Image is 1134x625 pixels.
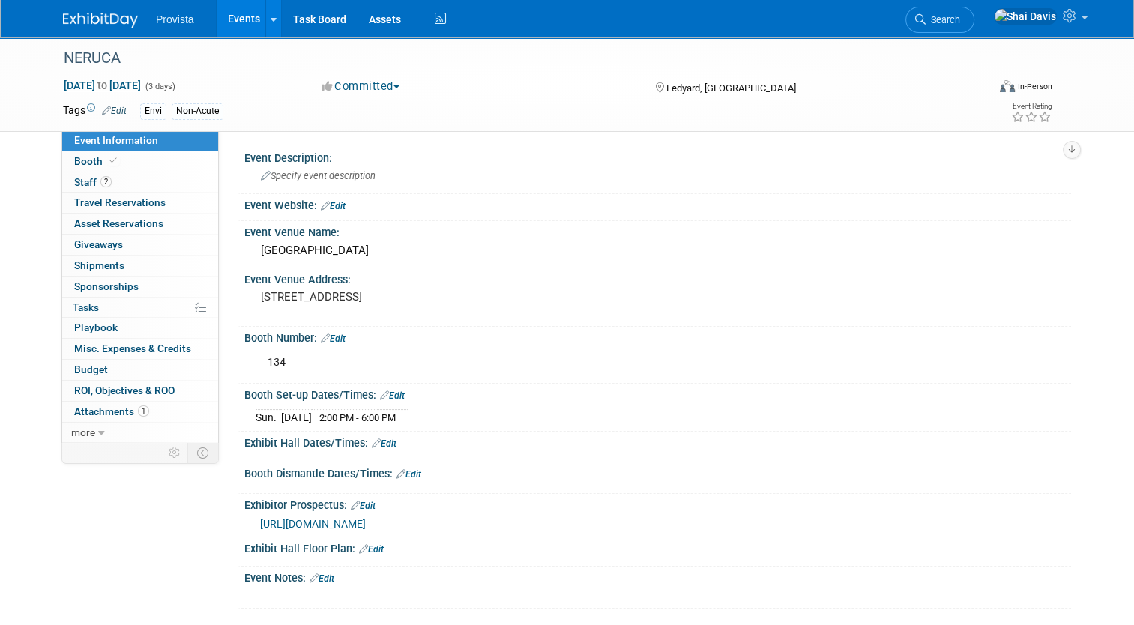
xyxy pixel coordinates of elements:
[351,501,376,511] a: Edit
[666,82,796,94] span: Ledyard, [GEOGRAPHIC_DATA]
[74,405,149,417] span: Attachments
[244,147,1071,166] div: Event Description:
[62,277,218,297] a: Sponsorships
[62,214,218,234] a: Asset Reservations
[359,544,384,555] a: Edit
[95,79,109,91] span: to
[74,342,191,354] span: Misc. Expenses & Credits
[62,423,218,443] a: more
[244,327,1071,346] div: Booth Number:
[58,45,968,72] div: NERUCA
[906,78,1052,100] div: Event Format
[1000,80,1015,92] img: Format-Inperson.png
[905,7,974,33] a: Search
[74,363,108,375] span: Budget
[62,339,218,359] a: Misc. Expenses & Credits
[257,348,911,378] div: 134
[380,390,405,401] a: Edit
[74,321,118,333] span: Playbook
[372,438,396,449] a: Edit
[62,381,218,401] a: ROI, Objectives & ROO
[74,134,158,146] span: Event Information
[244,494,1071,513] div: Exhibitor Prospectus:
[74,217,163,229] span: Asset Reservations
[63,79,142,92] span: [DATE] [DATE]
[256,239,1060,262] div: [GEOGRAPHIC_DATA]
[319,412,396,423] span: 2:00 PM - 6:00 PM
[244,194,1071,214] div: Event Website:
[244,221,1071,240] div: Event Venue Name:
[62,235,218,255] a: Giveaways
[63,13,138,28] img: ExhibitDay
[162,443,188,462] td: Personalize Event Tab Strip
[74,155,120,167] span: Booth
[244,462,1071,482] div: Booth Dismantle Dates/Times:
[396,469,421,480] a: Edit
[261,290,573,304] pre: [STREET_ADDRESS]
[74,280,139,292] span: Sponsorships
[244,567,1071,586] div: Event Notes:
[62,360,218,380] a: Budget
[102,106,127,116] a: Edit
[321,333,346,344] a: Edit
[74,259,124,271] span: Shipments
[62,151,218,172] a: Booth
[74,196,166,208] span: Travel Reservations
[62,298,218,318] a: Tasks
[74,176,112,188] span: Staff
[62,172,218,193] a: Staff2
[244,268,1071,287] div: Event Venue Address:
[73,301,99,313] span: Tasks
[62,318,218,338] a: Playbook
[316,79,405,94] button: Committed
[1017,81,1052,92] div: In-Person
[62,256,218,276] a: Shipments
[62,402,218,422] a: Attachments1
[71,426,95,438] span: more
[188,443,219,462] td: Toggle Event Tabs
[281,409,312,425] td: [DATE]
[321,201,346,211] a: Edit
[261,170,376,181] span: Specify event description
[244,384,1071,403] div: Booth Set-up Dates/Times:
[310,573,334,584] a: Edit
[244,432,1071,451] div: Exhibit Hall Dates/Times:
[138,405,149,417] span: 1
[74,238,123,250] span: Giveaways
[926,14,960,25] span: Search
[144,82,175,91] span: (3 days)
[62,193,218,213] a: Travel Reservations
[63,103,127,120] td: Tags
[156,13,194,25] span: Provista
[140,103,166,119] div: Envi
[100,176,112,187] span: 2
[62,130,218,151] a: Event Information
[994,8,1057,25] img: Shai Davis
[172,103,223,119] div: Non-Acute
[256,409,281,425] td: Sun.
[74,384,175,396] span: ROI, Objectives & ROO
[244,537,1071,557] div: Exhibit Hall Floor Plan:
[1011,103,1052,110] div: Event Rating
[109,157,117,165] i: Booth reservation complete
[260,518,366,530] a: [URL][DOMAIN_NAME]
